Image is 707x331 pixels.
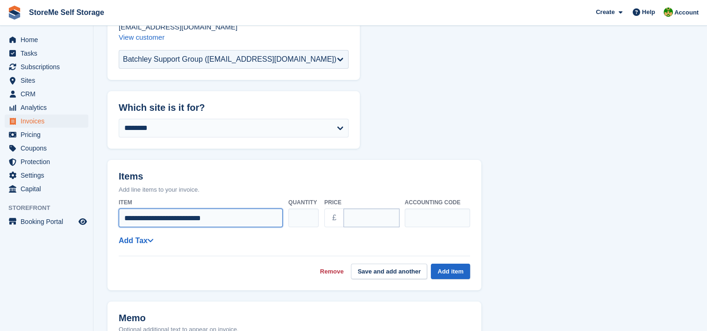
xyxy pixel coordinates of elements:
[5,101,88,114] a: menu
[5,74,88,87] a: menu
[21,101,77,114] span: Analytics
[5,215,88,228] a: menu
[123,54,336,65] div: Batchley Support Group ([EMAIL_ADDRESS][DOMAIN_NAME])
[119,198,283,207] label: Item
[7,6,21,20] img: stora-icon-8386f47178a22dfd0bd8f6a31ec36ba5ce8667c1dd55bd0f319d3a0aa187defe.svg
[21,142,77,155] span: Coupons
[119,185,470,194] p: Add line items to your invoice.
[21,215,77,228] span: Booking Portal
[21,115,77,128] span: Invoices
[5,128,88,141] a: menu
[119,171,470,184] h2: Items
[288,198,319,207] label: Quantity
[21,182,77,195] span: Capital
[5,87,88,101] a: menu
[21,47,77,60] span: Tasks
[642,7,655,17] span: Help
[5,33,88,46] a: menu
[5,155,88,168] a: menu
[320,267,344,276] a: Remove
[351,264,427,279] button: Save and add another
[8,203,93,213] span: Storefront
[77,216,88,227] a: Preview store
[596,7,614,17] span: Create
[324,198,399,207] label: Price
[119,237,153,245] a: Add Tax
[25,5,108,20] a: StoreMe Self Storage
[5,142,88,155] a: menu
[5,182,88,195] a: menu
[5,169,88,182] a: menu
[21,33,77,46] span: Home
[119,313,239,324] h2: Memo
[431,264,470,279] button: Add item
[5,47,88,60] a: menu
[21,169,77,182] span: Settings
[674,8,699,17] span: Account
[21,128,77,141] span: Pricing
[5,115,88,128] a: menu
[21,155,77,168] span: Protection
[119,33,164,41] a: View customer
[5,60,88,73] a: menu
[119,22,349,32] p: [EMAIL_ADDRESS][DOMAIN_NAME]
[119,102,349,113] h2: Which site is it for?
[21,60,77,73] span: Subscriptions
[21,87,77,101] span: CRM
[664,7,673,17] img: StorMe
[405,198,470,207] label: Accounting code
[21,74,77,87] span: Sites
